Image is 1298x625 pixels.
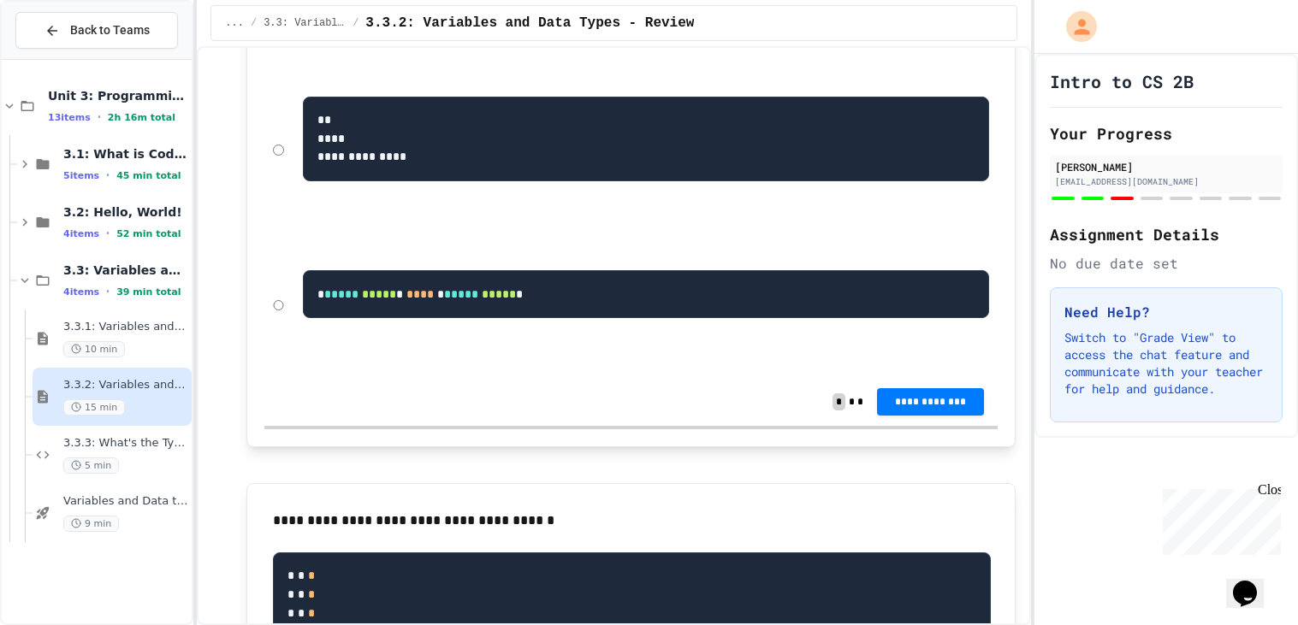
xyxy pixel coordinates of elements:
span: 52 min total [116,228,181,239]
h2: Assignment Details [1050,222,1283,246]
span: 3.3.3: What's the Type? [63,436,188,451]
span: 4 items [63,286,99,298]
span: • [106,227,110,240]
span: 13 items [48,112,91,123]
span: 3.2: Hello, World! [63,204,188,220]
span: • [106,168,110,182]
span: 15 min [63,399,125,416]
iframe: chat widget [1156,482,1281,555]
div: Chat with us now!Close [7,7,118,109]
span: 39 min total [116,286,181,298]
span: / [251,16,257,30]
p: Switch to "Grade View" to access the chat feature and communicate with your teacher for help and ... [1064,329,1268,398]
span: 4 items [63,228,99,239]
span: 3.3: Variables and Data Types [264,16,346,30]
span: 45 min total [116,170,181,181]
span: Unit 3: Programming Fundamentals [48,88,188,103]
span: 3.3.2: Variables and Data Types - Review [365,13,694,33]
iframe: chat widget [1226,557,1281,608]
span: • [98,110,101,124]
span: 9 min [63,516,119,532]
span: Back to Teams [70,21,150,39]
span: 3.1: What is Code? [63,146,188,162]
span: Variables and Data types - quiz [63,494,188,509]
div: [PERSON_NAME] [1055,159,1277,174]
h3: Need Help? [1064,302,1268,322]
span: 5 items [63,170,99,181]
span: 3.3: Variables and Data Types [63,262,188,278]
div: [EMAIL_ADDRESS][DOMAIN_NAME] [1055,175,1277,188]
span: 2h 16m total [108,112,175,123]
span: ... [225,16,244,30]
span: 3.3.2: Variables and Data Types - Review [63,378,188,392]
span: / [353,16,359,30]
span: 3.3.1: Variables and Data Types [63,320,188,334]
div: My Account [1048,7,1101,46]
div: No due date set [1050,253,1283,274]
h1: Intro to CS 2B [1050,69,1194,93]
h2: Your Progress [1050,121,1283,145]
span: 10 min [63,341,125,357]
span: 5 min [63,457,119,474]
button: Back to Teams [15,12,178,49]
span: • [106,285,110,298]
